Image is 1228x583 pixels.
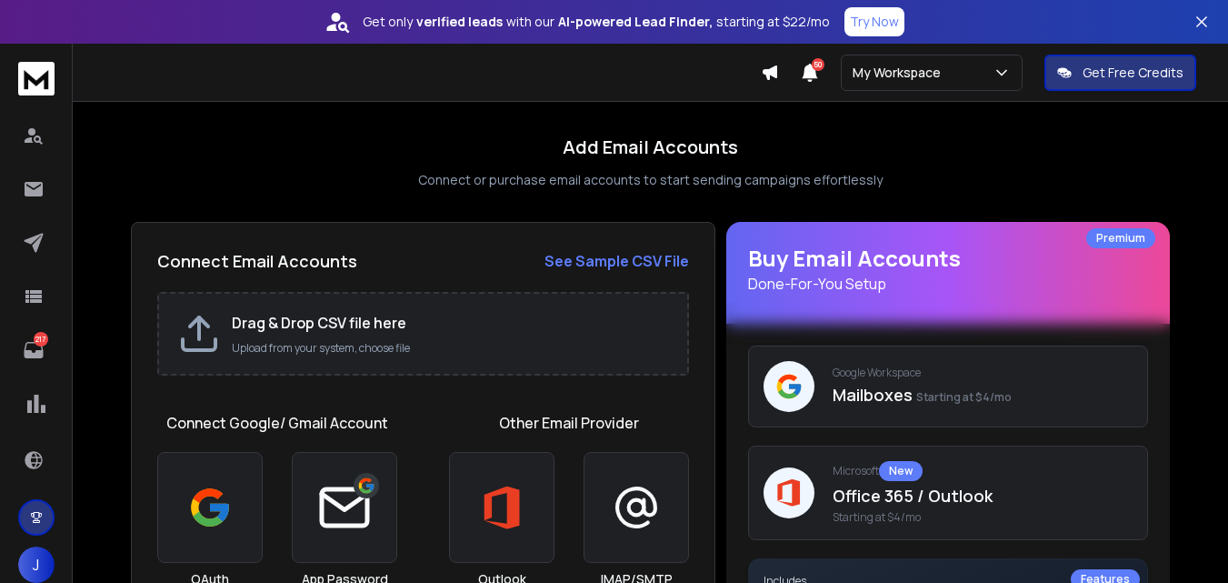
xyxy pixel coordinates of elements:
[18,547,55,583] button: J
[363,13,830,31] p: Get only with our starting at $22/mo
[544,250,689,272] a: See Sample CSV File
[563,135,738,160] h1: Add Email Accounts
[1086,228,1155,248] div: Premium
[157,248,357,274] h2: Connect Email Accounts
[166,412,388,434] h1: Connect Google/ Gmail Account
[18,62,55,95] img: logo
[499,412,639,434] h1: Other Email Provider
[416,13,503,31] strong: verified leads
[232,312,669,334] h2: Drag & Drop CSV file here
[879,461,923,481] div: New
[916,389,1012,405] span: Starting at $4/mo
[850,13,899,31] p: Try Now
[812,58,824,71] span: 50
[15,332,52,368] a: 217
[833,366,1133,380] p: Google Workspace
[844,7,904,36] button: Try Now
[748,273,1148,295] p: Done-For-You Setup
[418,171,883,189] p: Connect or purchase email accounts to start sending campaigns effortlessly
[853,64,948,82] p: My Workspace
[833,510,1133,525] span: Starting at $4/mo
[1044,55,1196,91] button: Get Free Credits
[544,251,689,271] strong: See Sample CSV File
[833,461,1133,481] p: Microsoft
[34,332,48,347] p: 217
[232,341,669,356] p: Upload from your system, choose file
[833,382,1133,407] p: Mailboxes
[558,13,713,31] strong: AI-powered Lead Finder,
[833,483,1133,508] p: Office 365 / Outlook
[748,244,1148,295] h1: Buy Email Accounts
[1083,64,1183,82] p: Get Free Credits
